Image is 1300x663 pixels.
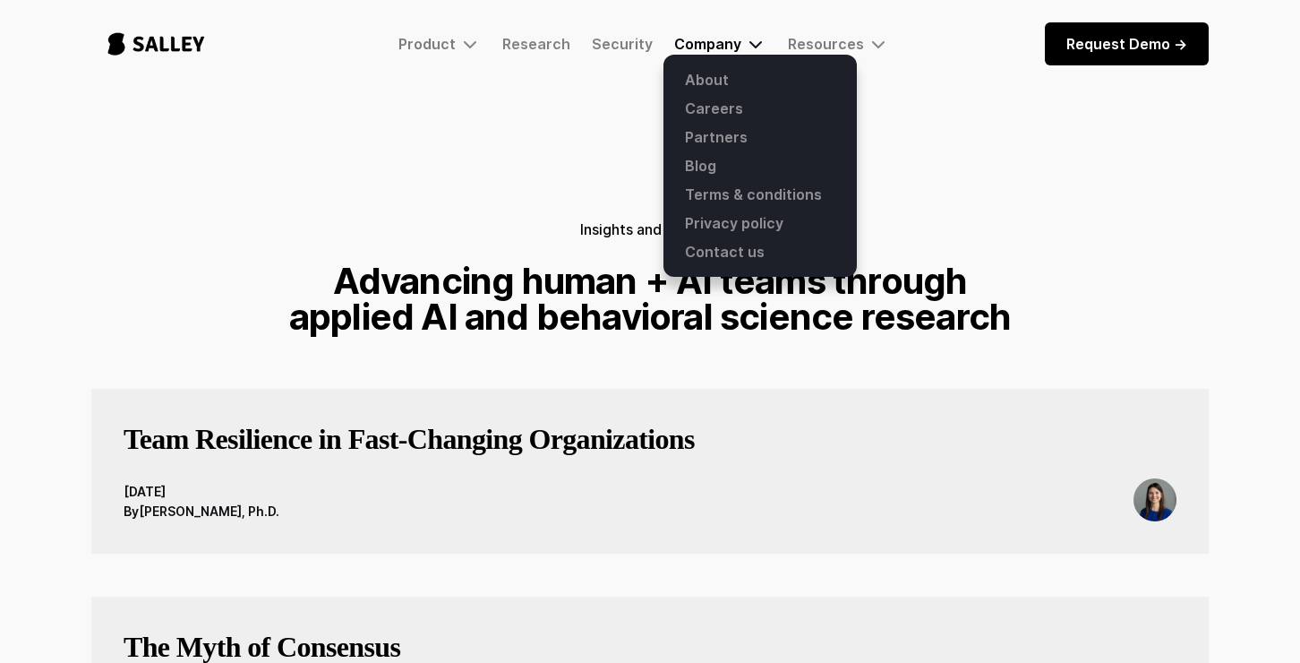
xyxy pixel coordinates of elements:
[281,263,1019,335] h1: Advancing human + AI teams through applied AI and behavioral science research
[398,35,456,53] div: Product
[674,123,846,151] a: Partners
[502,35,570,53] a: Research
[674,237,846,266] a: Contact us
[674,151,846,180] a: Blog
[1045,22,1209,65] a: Request Demo ->
[91,14,221,73] a: home
[592,35,653,53] a: Security
[124,421,695,478] a: Team Resilience in Fast‑Changing Organizations
[674,35,741,53] div: Company
[788,35,864,53] div: Resources
[788,33,889,55] div: Resources
[674,33,766,55] div: Company
[580,217,720,242] h5: Insights and findings
[398,33,481,55] div: Product
[674,65,846,94] a: About
[674,209,846,237] a: Privacy policy
[124,482,279,502] div: [DATE]
[124,421,695,457] h3: Team Resilience in Fast‑Changing Organizations
[674,94,846,123] a: Careers
[663,55,857,277] nav: Company
[674,180,846,209] a: Terms & conditions
[124,502,139,521] div: By
[139,502,279,521] div: [PERSON_NAME], Ph.D.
